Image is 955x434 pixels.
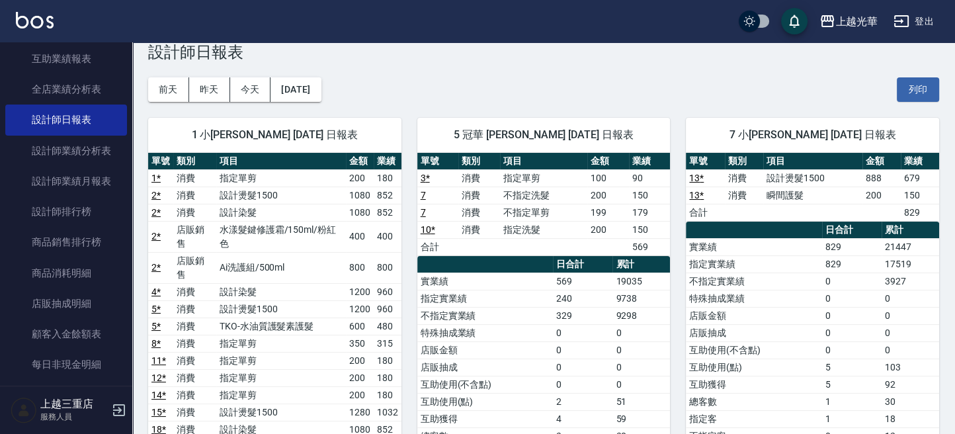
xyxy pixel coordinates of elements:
a: 設計師業績月報表 [5,166,127,196]
td: 消費 [173,352,216,369]
td: 199 [587,204,629,221]
td: 合計 [686,204,724,221]
td: 19035 [612,273,670,290]
td: 179 [629,204,671,221]
td: 829 [822,255,882,273]
td: 實業績 [686,238,821,255]
td: 2 [553,393,613,410]
td: 互助獲得 [686,376,821,393]
td: TKO-水油質護髮素護髮 [216,318,346,335]
td: 240 [553,290,613,307]
th: 累計 [882,222,939,239]
th: 累計 [612,256,670,273]
td: 480 [374,318,401,335]
a: 設計師日報表 [5,105,127,135]
td: 總客數 [686,393,821,410]
td: 829 [822,238,882,255]
a: 每日非現金明細 [5,349,127,380]
td: 不指定實業績 [417,307,553,324]
td: 1200 [346,300,374,318]
a: 顧客入金餘額表 [5,319,127,349]
td: 200 [346,169,374,187]
td: 180 [374,169,401,187]
td: 設計染髮 [216,204,346,221]
td: 店販抽成 [686,324,821,341]
table: a dense table [417,153,671,256]
td: 0 [612,359,670,376]
td: 150 [901,187,939,204]
td: 888 [862,169,901,187]
td: 200 [346,352,374,369]
td: 679 [901,169,939,187]
td: 設計燙髮1500 [216,300,346,318]
th: 類別 [173,153,216,170]
td: 消費 [458,187,500,204]
td: 設計染髮 [216,283,346,300]
a: 店販抽成明細 [5,288,127,319]
h5: 上越三重店 [40,398,108,411]
td: 消費 [173,283,216,300]
td: 960 [374,283,401,300]
th: 單號 [417,153,459,170]
td: 店販金額 [417,341,553,359]
a: 設計師排行榜 [5,196,127,227]
td: 100 [587,169,629,187]
td: 17519 [882,255,939,273]
td: 指定單剪 [500,169,587,187]
td: 消費 [458,169,500,187]
td: 1280 [346,404,374,421]
td: 互助使用(點) [417,393,553,410]
th: 單號 [148,153,173,170]
td: 4 [553,410,613,427]
td: 指定客 [686,410,821,427]
td: 指定單剪 [216,386,346,404]
td: 消費 [173,169,216,187]
td: 90 [629,169,671,187]
td: 0 [612,324,670,341]
td: 600 [346,318,374,335]
td: 0 [822,273,882,290]
td: 0 [882,324,939,341]
td: 消費 [458,221,500,238]
td: 不指定單剪 [500,204,587,221]
td: 0 [612,341,670,359]
td: 180 [374,352,401,369]
th: 金額 [346,153,374,170]
button: [DATE] [270,77,321,102]
td: 829 [901,204,939,221]
td: 水漾髮鍵修護霜/150ml/粉紅色 [216,221,346,252]
td: 合計 [417,238,459,255]
td: 0 [882,290,939,307]
h3: 設計師日報表 [148,43,939,62]
td: 960 [374,300,401,318]
a: 設計師業績分析表 [5,136,127,166]
td: 9298 [612,307,670,324]
td: 消費 [173,204,216,221]
td: 設計燙髮1500 [216,404,346,421]
th: 單號 [686,153,724,170]
td: 指定單剪 [216,369,346,386]
td: 店販抽成 [417,359,553,376]
td: 指定單剪 [216,169,346,187]
a: 全店業績分析表 [5,74,127,105]
th: 項目 [216,153,346,170]
td: 消費 [173,369,216,386]
td: 0 [612,376,670,393]
td: 0 [882,341,939,359]
td: 店販金額 [686,307,821,324]
td: 消費 [725,169,763,187]
td: 350 [346,335,374,352]
td: 不指定洗髮 [500,187,587,204]
td: 59 [612,410,670,427]
td: 200 [587,221,629,238]
a: 商品銷售排行榜 [5,227,127,257]
th: 日合計 [553,256,613,273]
td: 0 [553,376,613,393]
td: 852 [374,204,401,221]
span: 5 冠華 [PERSON_NAME] [DATE] 日報表 [433,128,655,142]
td: 互助獲得 [417,410,553,427]
td: 9738 [612,290,670,307]
th: 業績 [901,153,939,170]
td: 0 [882,307,939,324]
th: 金額 [862,153,901,170]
